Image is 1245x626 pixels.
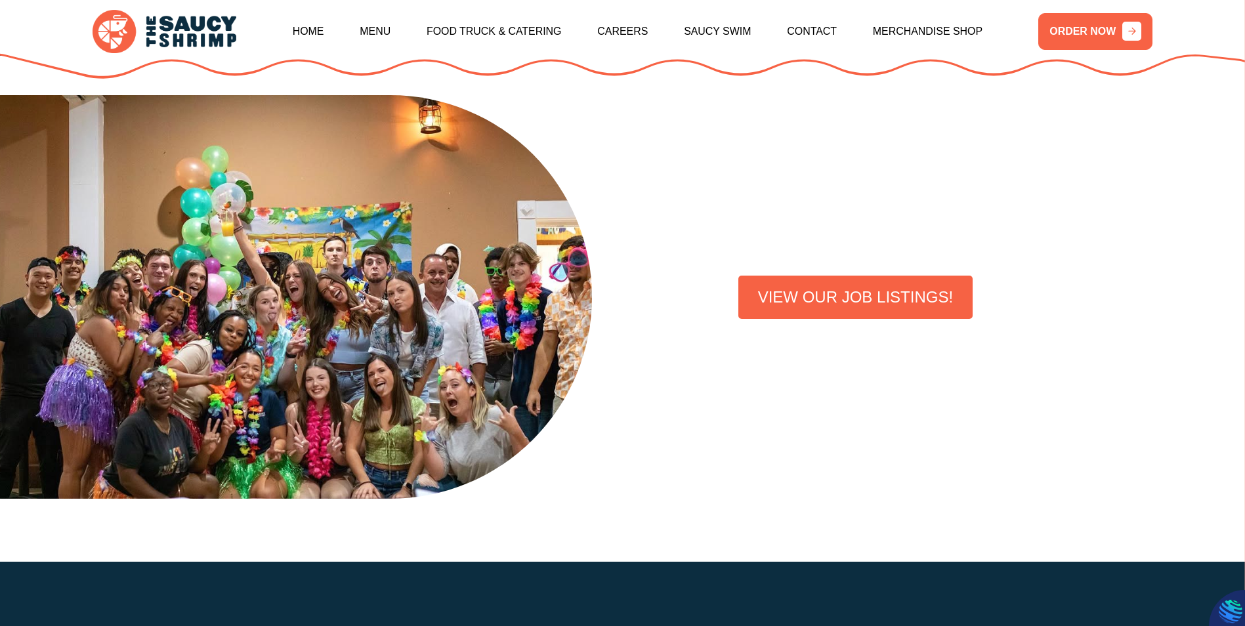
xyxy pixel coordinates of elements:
[738,276,973,319] a: VIEW OUR JOB LISTINGS!
[684,3,751,60] a: Saucy Swim
[1038,13,1152,50] a: ORDER NOW
[873,3,982,60] a: Merchandise Shop
[360,3,390,60] a: Menu
[787,3,837,60] a: Contact
[93,10,236,53] img: logo
[597,3,648,60] a: Careers
[427,3,562,60] a: Food Truck & Catering
[293,3,324,60] a: Home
